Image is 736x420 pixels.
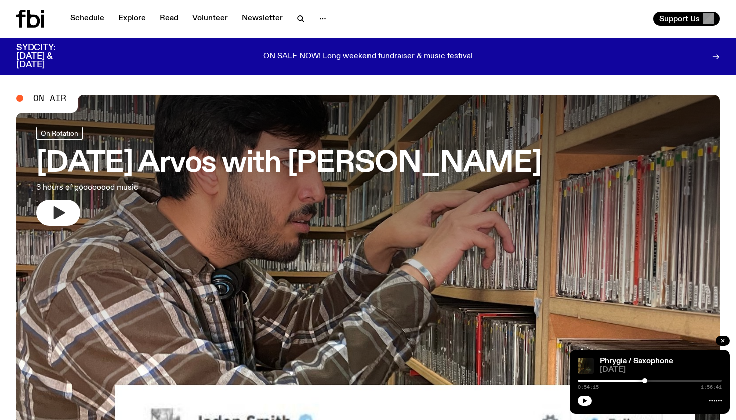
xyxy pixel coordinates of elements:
a: Phrygia / Saxophone [600,357,673,365]
p: 3 hours of goooooood music [36,182,292,194]
a: Volunteer [186,12,234,26]
span: On Air [33,94,66,103]
span: On Rotation [41,129,78,137]
button: Support Us [653,12,720,26]
span: 1:56:41 [701,385,722,390]
p: ON SALE NOW! Long weekend fundraiser & music festival [263,52,473,61]
span: Support Us [659,14,700,23]
h3: SYDCITY: [DATE] & [DATE] [16,44,80,69]
a: Newsletter [236,12,289,26]
h3: [DATE] Arvos with [PERSON_NAME] [36,150,542,178]
a: Explore [112,12,152,26]
a: [DATE] Arvos with [PERSON_NAME]3 hours of goooooood music [36,127,542,226]
a: Read [154,12,184,26]
a: Schedule [64,12,110,26]
a: On Rotation [36,127,83,140]
span: [DATE] [600,366,722,374]
span: 0:54:15 [578,385,599,390]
